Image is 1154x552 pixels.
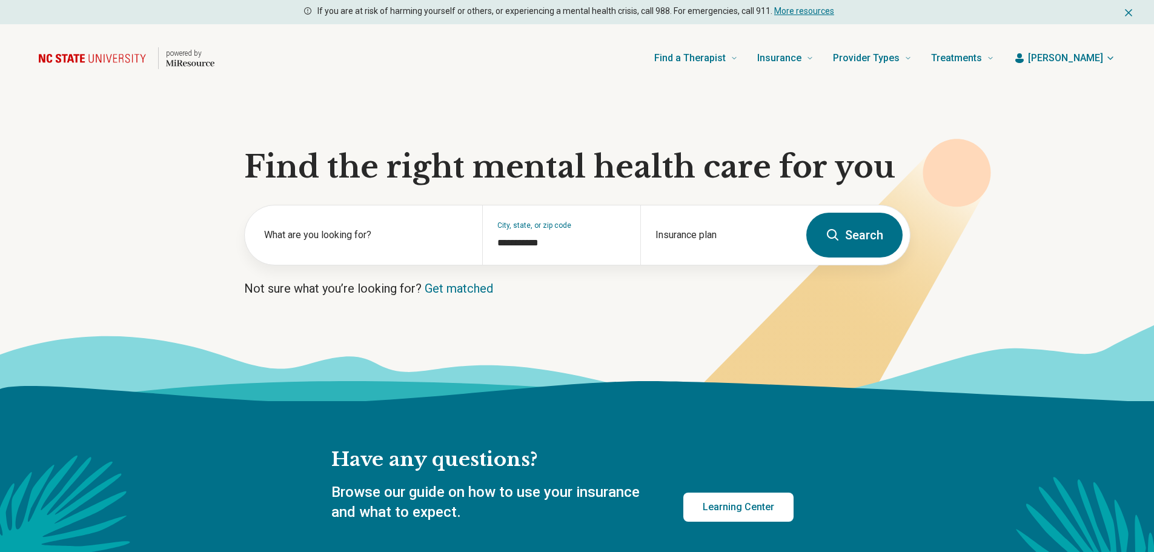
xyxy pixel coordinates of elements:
[757,50,801,67] span: Insurance
[425,281,493,296] a: Get matched
[774,6,834,16] a: More resources
[1013,51,1115,65] button: [PERSON_NAME]
[264,228,468,242] label: What are you looking for?
[244,149,910,185] h1: Find the right mental health care for you
[654,34,738,82] a: Find a Therapist
[317,5,834,18] p: If you are at risk of harming yourself or others, or experiencing a mental health crisis, call 98...
[166,48,214,58] p: powered by
[1122,5,1135,19] button: Dismiss
[1028,51,1103,65] span: [PERSON_NAME]
[331,482,654,523] p: Browse our guide on how to use your insurance and what to expect.
[833,50,900,67] span: Provider Types
[931,34,994,82] a: Treatments
[331,447,794,473] h2: Have any questions?
[833,34,912,82] a: Provider Types
[757,34,814,82] a: Insurance
[931,50,982,67] span: Treatments
[39,39,214,78] a: Home page
[244,280,910,297] p: Not sure what you’re looking for?
[683,493,794,522] a: Learning Center
[806,213,903,258] button: Search
[654,50,726,67] span: Find a Therapist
